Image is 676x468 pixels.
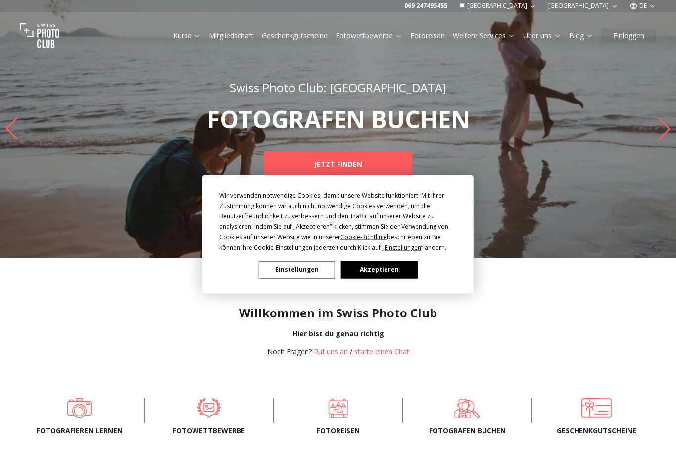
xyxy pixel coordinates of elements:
[341,261,417,278] button: Akzeptieren
[385,243,421,251] span: Einstellungen
[340,232,387,241] span: Cookie-Richtlinie
[202,175,474,293] div: Cookie Consent Prompt
[219,190,457,252] div: Wir verwenden notwendige Cookies, damit unsere Website funktioniert. Mit Ihrer Zustimmung können ...
[259,261,335,278] button: Einstellungen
